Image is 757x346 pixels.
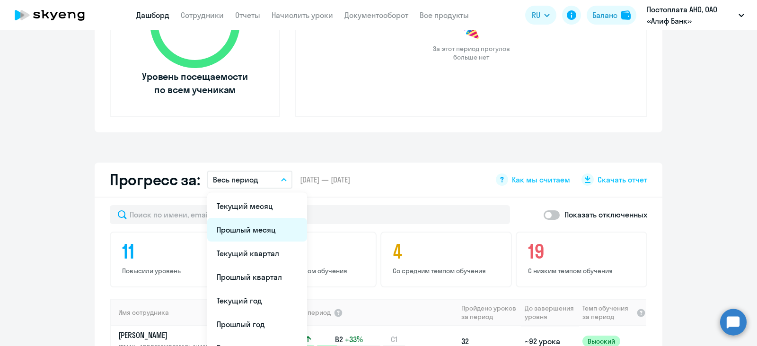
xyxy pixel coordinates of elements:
[110,170,200,189] h2: Прогресс за:
[647,4,735,26] p: Постоплата АНО, ОАО «Алиф Банк»
[621,10,631,20] img: balance
[181,10,224,20] a: Сотрудники
[512,174,570,185] span: Как мы считаем
[136,10,169,20] a: Дашборд
[462,22,481,41] img: congrats
[122,267,232,275] p: Повысили уровень
[525,6,556,25] button: RU
[207,171,292,189] button: Весь период
[141,12,249,35] span: 84 %
[118,330,216,340] p: [PERSON_NAME]
[582,304,634,321] span: Темп обучения за период
[257,267,367,275] p: С высоким темпом обучения
[272,10,333,20] a: Начислить уроки
[235,10,260,20] a: Отчеты
[300,174,350,185] span: [DATE] — [DATE]
[564,209,647,220] p: Показать отключенных
[110,205,510,224] input: Поиск по имени, email, продукту или статусу
[532,9,540,21] span: RU
[344,10,408,20] a: Документооборот
[345,334,363,345] span: +33%
[587,6,636,25] button: Балансbalance
[528,267,638,275] p: С низким темпом обучения
[592,9,617,21] div: Баланс
[598,174,647,185] span: Скачать отчет
[111,299,222,326] th: Имя сотрудника
[393,267,502,275] p: Со средним темпом обучения
[122,240,232,263] h4: 11
[458,299,521,326] th: Пройдено уроков за период
[528,240,638,263] h4: 19
[642,4,749,26] button: Постоплата АНО, ОАО «Алиф Банк»
[257,240,367,263] h4: 13
[213,174,258,185] p: Весь период
[431,44,511,61] span: За этот период прогулов больше нет
[521,299,578,326] th: До завершения уровня
[391,334,397,345] span: C1
[141,70,249,96] span: Уровень посещаемости по всем ученикам
[335,334,343,345] span: B2
[393,240,502,263] h4: 4
[420,10,469,20] a: Все продукты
